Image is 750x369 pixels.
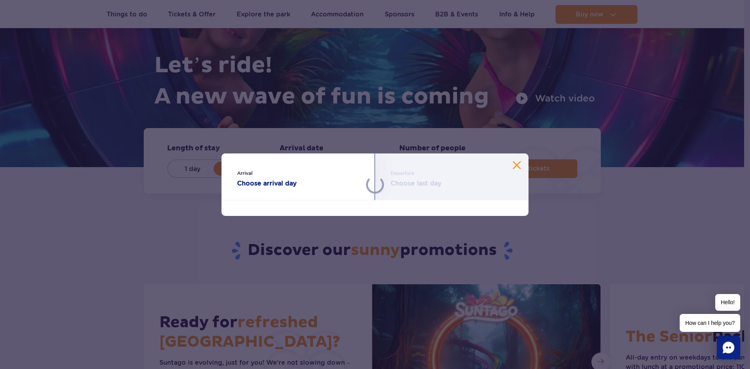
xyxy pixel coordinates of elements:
strong: Choose arrival day [237,179,359,188]
div: Chat [717,336,740,359]
strong: Choose last day [391,179,513,188]
span: Departure [391,169,513,177]
span: Arrival [237,169,359,177]
span: Hello! [715,294,740,311]
button: Close calendar [513,161,521,169]
span: How can I help you? [680,314,740,332]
